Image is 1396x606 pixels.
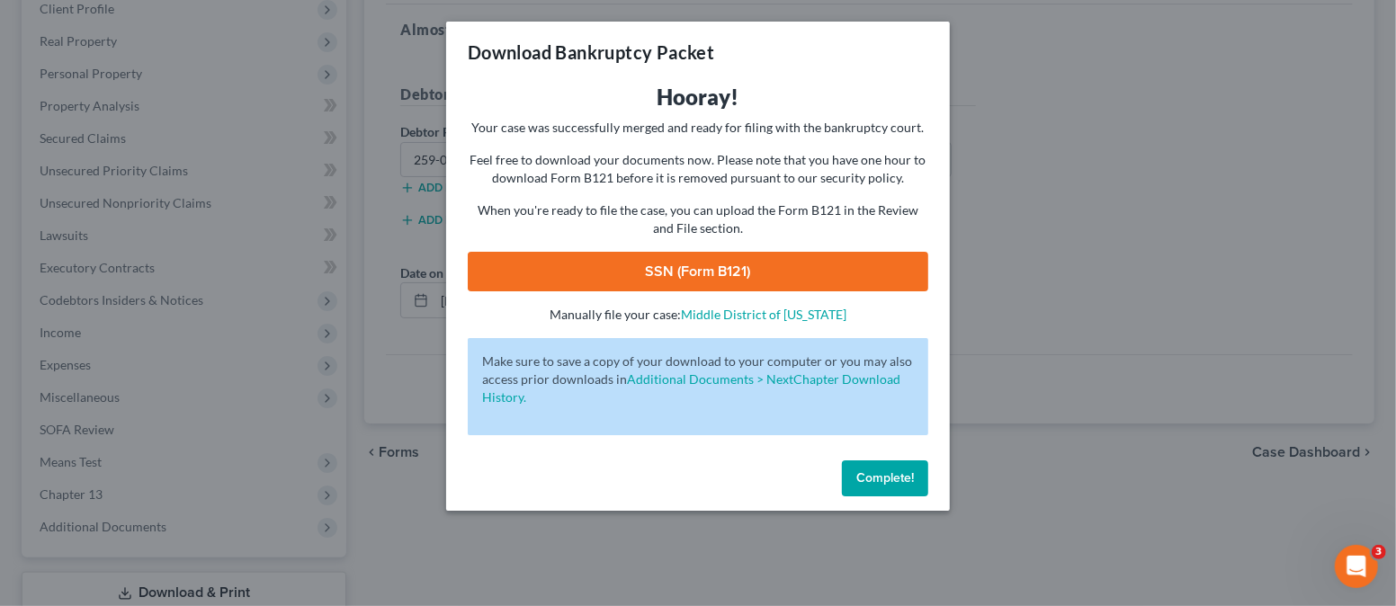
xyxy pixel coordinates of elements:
p: Your case was successfully merged and ready for filing with the bankruptcy court. [468,119,928,137]
span: Complete! [856,470,914,486]
a: Middle District of [US_STATE] [681,307,846,322]
span: 3 [1372,545,1386,559]
p: Feel free to download your documents now. Please note that you have one hour to download Form B12... [468,151,928,187]
iframe: Intercom live chat [1335,545,1378,588]
p: Manually file your case: [468,306,928,324]
a: Additional Documents > NextChapter Download History. [482,371,900,405]
a: SSN (Form B121) [468,252,928,291]
p: Make sure to save a copy of your download to your computer or you may also access prior downloads in [482,352,914,406]
h3: Download Bankruptcy Packet [468,40,714,65]
h3: Hooray! [468,83,928,111]
button: Complete! [842,460,928,496]
p: When you're ready to file the case, you can upload the Form B121 in the Review and File section. [468,201,928,237]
